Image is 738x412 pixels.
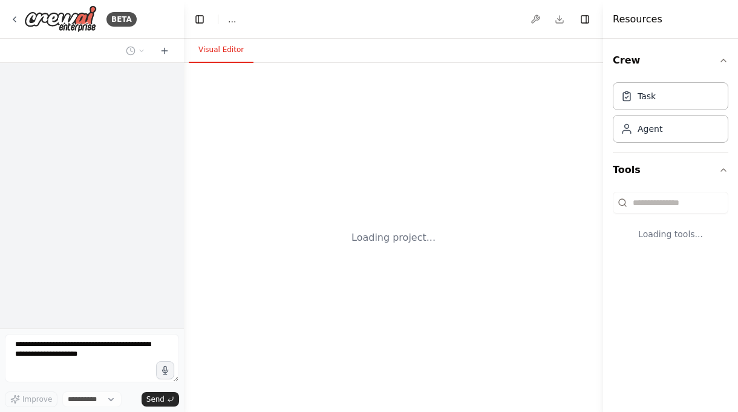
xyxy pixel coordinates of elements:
div: Agent [638,123,662,135]
button: Improve [5,391,57,407]
button: Send [142,392,179,407]
button: Hide left sidebar [191,11,208,28]
button: Crew [613,44,728,77]
div: Task [638,90,656,102]
div: Loading tools... [613,218,728,250]
nav: breadcrumb [228,13,236,25]
span: Improve [22,394,52,404]
span: ... [228,13,236,25]
div: BETA [106,12,137,27]
button: Start a new chat [155,44,174,58]
span: Send [146,394,165,404]
h4: Resources [613,12,662,27]
button: Hide right sidebar [576,11,593,28]
div: Crew [613,77,728,152]
button: Tools [613,153,728,187]
img: Logo [24,5,97,33]
button: Visual Editor [189,38,253,63]
button: Switch to previous chat [121,44,150,58]
button: Click to speak your automation idea [156,361,174,379]
div: Loading project... [351,231,436,245]
div: Tools [613,187,728,260]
